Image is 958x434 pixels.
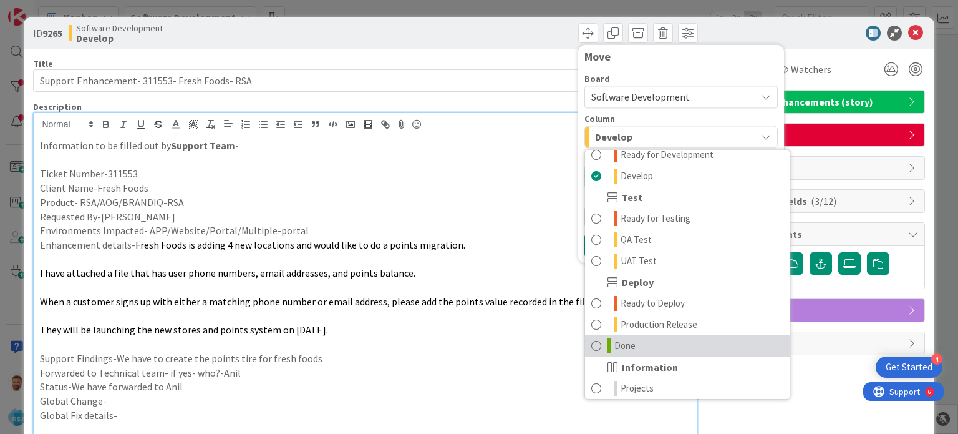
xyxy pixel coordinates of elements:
[33,26,62,41] span: ID
[621,169,653,184] span: Develop
[621,254,657,269] span: UAT Test
[171,139,235,152] strong: Support Team
[742,303,902,318] span: Mirrors
[621,296,685,311] span: Ready to Deploy
[584,150,790,400] div: Develop
[40,195,690,210] p: Product- RSA/AOG/BRANDIQ-RSA
[584,126,778,148] button: Develop
[26,2,57,17] span: Support
[742,227,902,242] span: Attachments
[622,190,642,205] span: Test
[621,381,654,396] span: Projects
[40,210,690,224] p: Requested By-[PERSON_NAME]
[595,129,632,145] span: Develop
[622,360,678,375] span: Information
[135,239,465,251] span: Fresh Foods is adding 4 new locations and would like to do a points migration.
[40,139,690,153] p: Information to be filled out by -
[76,33,163,43] b: Develop
[585,293,790,314] a: Ready to Deploy
[40,267,415,279] span: I have attached a file that has user phone numbers, email addresses, and points balance.
[42,27,62,39] b: 9265
[585,399,790,420] a: Notes
[791,62,831,77] span: Watchers
[33,101,82,112] span: Description
[33,58,53,69] label: Title
[886,361,932,373] div: Get Started
[585,250,790,272] a: UAT Test
[33,69,697,92] input: type card name here...
[621,147,714,162] span: Ready for Development
[40,394,690,408] p: Global Change-
[40,366,690,380] p: Forwarded to Technical team- if yes- who?-Anil
[621,232,652,247] span: QA Test
[931,353,942,365] div: 4
[585,165,790,187] a: Develop
[40,352,690,366] p: Support Findings-We have to create the points tire for fresh foods
[742,127,902,142] span: Dates
[591,91,690,103] span: Software Development
[40,295,592,308] span: When a customer signs up with either a matching phone number or email address, please add the poi...
[742,194,902,209] span: Custom Fields
[584,74,610,83] span: Board
[40,408,690,423] p: Global Fix details-
[876,357,942,378] div: Open Get Started checklist, remaining modules: 4
[614,338,636,353] span: Done
[40,167,690,181] p: Ticket Number-311553
[621,317,697,332] span: Production Release
[40,380,690,394] p: Status-We have forwarded to Anil
[40,238,690,252] p: Enhancement details-
[585,314,790,335] a: Production Release
[585,208,790,229] a: Ready for Testing
[622,275,654,290] span: Deploy
[621,211,690,226] span: Ready for Testing
[76,23,163,33] span: Software Development
[585,229,790,250] a: QA Test
[584,51,778,63] div: Move
[742,94,902,109] span: Client Enhancements (story)
[40,181,690,195] p: Client Name-Fresh Foods
[742,160,902,175] span: Block
[742,336,902,351] span: Metrics
[811,195,836,207] span: ( 3/12 )
[584,114,615,123] span: Column
[40,323,328,336] span: They will be launching the new stores and points system on [DATE].
[40,224,690,238] p: Environments Impacted- APP/Website/Portal/Multiple-portal
[585,378,790,399] a: Projects
[585,144,790,165] a: Ready for Development
[65,5,68,15] div: 6
[585,335,790,357] a: Done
